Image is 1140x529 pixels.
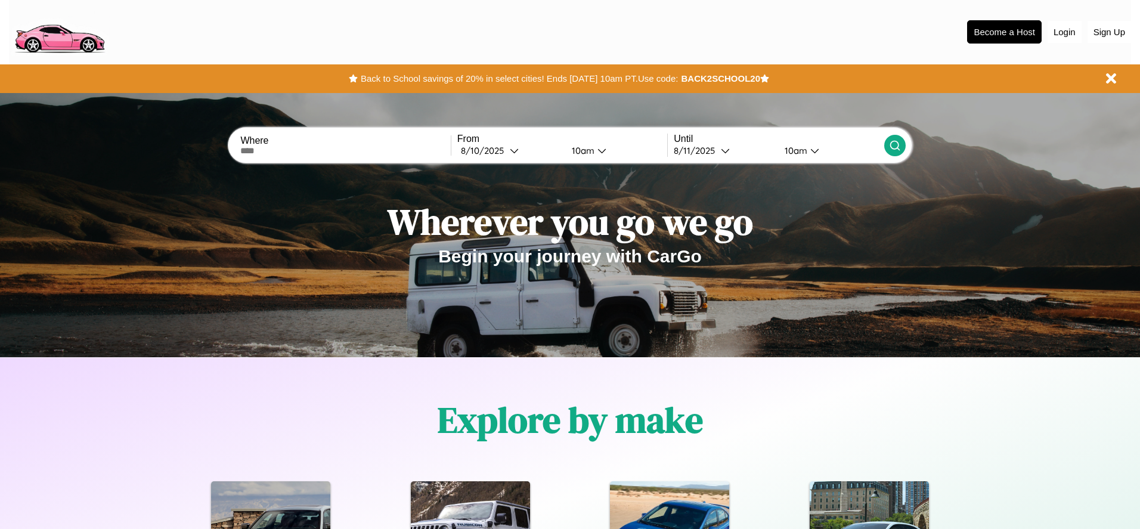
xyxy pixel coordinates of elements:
div: 10am [566,145,597,156]
img: logo [9,6,110,56]
button: Back to School savings of 20% in select cities! Ends [DATE] 10am PT.Use code: [358,70,681,87]
label: Where [240,135,450,146]
h1: Explore by make [438,395,703,444]
button: 10am [562,144,667,157]
button: Login [1048,21,1082,43]
div: 8 / 10 / 2025 [461,145,510,156]
button: 10am [775,144,884,157]
button: Become a Host [967,20,1042,44]
button: Sign Up [1088,21,1131,43]
button: 8/10/2025 [457,144,562,157]
div: 8 / 11 / 2025 [674,145,721,156]
label: Until [674,134,884,144]
div: 10am [779,145,810,156]
label: From [457,134,667,144]
b: BACK2SCHOOL20 [681,73,760,83]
